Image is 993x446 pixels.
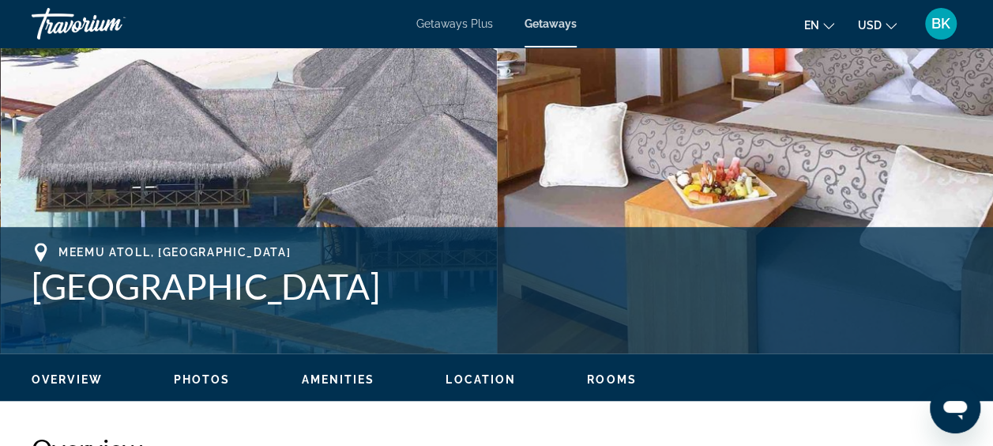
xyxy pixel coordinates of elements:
span: en [804,19,819,32]
button: Amenities [301,372,374,387]
span: Photos [174,373,231,386]
h1: [GEOGRAPHIC_DATA] [32,266,961,307]
span: Overview [32,373,103,386]
span: Meemu Atoll, [GEOGRAPHIC_DATA] [58,246,291,259]
a: Getaways Plus [416,17,493,30]
a: Travorium [32,3,190,44]
button: Location [446,372,516,387]
button: Overview [32,372,103,387]
span: Amenities [301,373,374,386]
span: BK [931,16,950,32]
button: Change currency [858,13,897,36]
button: User Menu [920,7,961,40]
span: Rooms [587,373,637,386]
button: Change language [804,13,834,36]
iframe: Button to launch messaging window [930,383,980,433]
button: Photos [174,372,231,387]
button: Rooms [587,372,637,387]
a: Getaways [525,17,577,30]
span: Location [446,373,516,386]
span: USD [858,19,882,32]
